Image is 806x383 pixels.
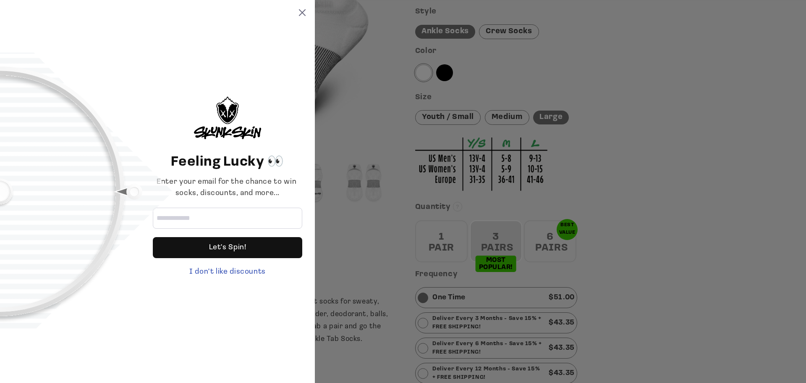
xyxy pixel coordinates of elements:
[153,177,302,199] div: Enter your email for the chance to win socks, discounts, and more...
[153,267,302,278] div: I don't like discounts
[153,208,302,229] input: Email address
[194,97,261,139] img: logo
[209,237,246,258] div: Let's Spin!
[153,152,302,172] header: Feeling Lucky 👀
[153,237,302,258] div: Let's Spin!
